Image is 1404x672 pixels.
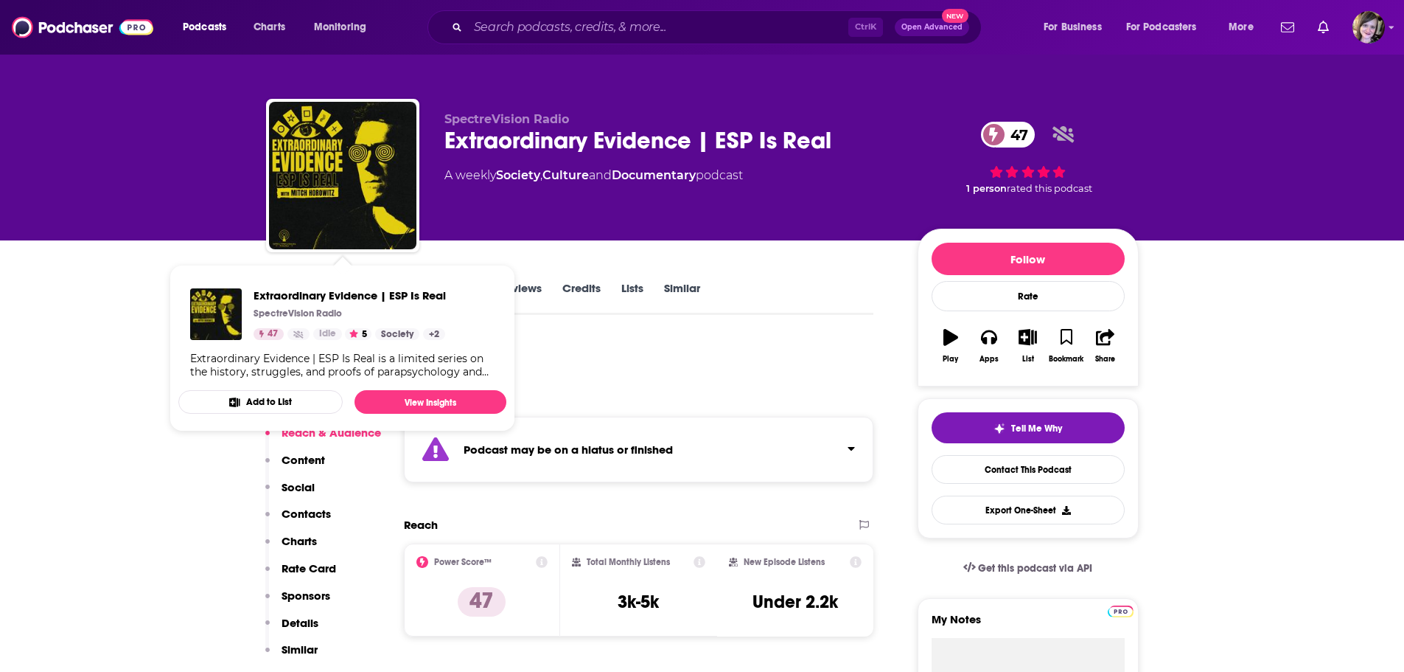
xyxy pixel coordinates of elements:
[404,518,438,532] h2: Reach
[540,168,542,182] span: ,
[1008,319,1047,373] button: List
[458,587,506,617] p: 47
[265,616,318,643] button: Details
[375,328,419,340] a: Society
[1352,11,1385,44] img: User Profile
[1352,11,1385,44] button: Show profile menu
[319,327,336,342] span: Idle
[265,534,317,561] button: Charts
[282,589,330,603] p: Sponsors
[254,288,446,302] a: Extraordinary Evidence | ESP Is Real
[664,281,700,315] a: Similar
[587,557,670,567] h2: Total Monthly Listens
[618,591,659,613] h3: 3k-5k
[895,18,969,36] button: Open AdvancedNew
[268,327,278,342] span: 47
[282,534,317,548] p: Charts
[282,642,318,657] p: Similar
[993,423,1005,434] img: tell me why sparkle
[1126,17,1197,38] span: For Podcasters
[932,319,970,373] button: Play
[951,550,1105,586] a: Get this podcast via API
[542,168,589,182] a: Culture
[265,453,325,480] button: Content
[1044,17,1102,38] span: For Business
[1086,319,1124,373] button: Share
[1095,355,1115,364] div: Share
[254,328,284,340] a: 47
[1275,15,1300,40] a: Show notifications dropdown
[313,328,342,340] a: Idle
[1011,423,1062,434] span: Tell Me Why
[254,308,342,319] p: SpectreVision Radio
[932,612,1125,638] label: My Notes
[932,243,1125,275] button: Follow
[848,18,883,37] span: Ctrl K
[269,102,416,249] img: Extraordinary Evidence | ESP Is Real
[1047,319,1086,373] button: Bookmark
[190,352,495,378] div: Extraordinary Evidence | ESP Is Real is a limited series on the history, struggles, and proofs of...
[404,417,874,482] section: Click to expand status details
[355,390,506,414] a: View Insights
[979,355,999,364] div: Apps
[589,168,612,182] span: and
[1117,15,1218,39] button: open menu
[499,281,542,315] a: Reviews
[282,480,315,494] p: Social
[172,15,245,39] button: open menu
[1108,606,1134,617] img: Podchaser Pro
[265,507,331,534] button: Contacts
[1352,11,1385,44] span: Logged in as IAmMBlankenship
[265,561,336,589] button: Rate Card
[621,281,643,315] a: Lists
[441,10,996,44] div: Search podcasts, credits, & more...
[434,557,492,567] h2: Power Score™
[282,453,325,467] p: Content
[978,562,1092,575] span: Get this podcast via API
[942,9,968,23] span: New
[282,507,331,521] p: Contacts
[265,642,318,670] button: Similar
[444,167,743,184] div: A weekly podcast
[1218,15,1272,39] button: open menu
[314,17,366,38] span: Monitoring
[282,616,318,630] p: Details
[304,15,385,39] button: open menu
[562,281,601,315] a: Credits
[468,15,848,39] input: Search podcasts, credits, & more...
[244,15,294,39] a: Charts
[932,496,1125,524] button: Export One-Sheet
[932,455,1125,484] a: Contact This Podcast
[943,355,958,364] div: Play
[265,589,330,616] button: Sponsors
[12,13,153,41] img: Podchaser - Follow, Share and Rate Podcasts
[996,122,1035,148] span: 47
[1007,183,1092,194] span: rated this podcast
[901,24,963,31] span: Open Advanced
[981,122,1035,148] a: 47
[1022,355,1034,364] div: List
[496,168,540,182] a: Society
[970,319,1008,373] button: Apps
[752,591,838,613] h3: Under 2.2k
[744,557,825,567] h2: New Episode Listens
[183,17,226,38] span: Podcasts
[464,443,673,457] strong: Podcast may be on a hiatus or finished
[1108,603,1134,617] a: Pro website
[1049,355,1083,364] div: Bookmark
[190,288,242,340] a: Extraordinary Evidence | ESP Is Real
[932,412,1125,443] button: tell me why sparkleTell Me Why
[282,561,336,575] p: Rate Card
[444,112,569,126] span: SpectreVision Radio
[1033,15,1120,39] button: open menu
[918,112,1139,204] div: 47 1 personrated this podcast
[178,390,343,414] button: Add to List
[966,183,1007,194] span: 1 person
[932,281,1125,311] div: Rate
[345,328,371,340] button: 5
[612,168,696,182] a: Documentary
[1229,17,1254,38] span: More
[265,480,315,508] button: Social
